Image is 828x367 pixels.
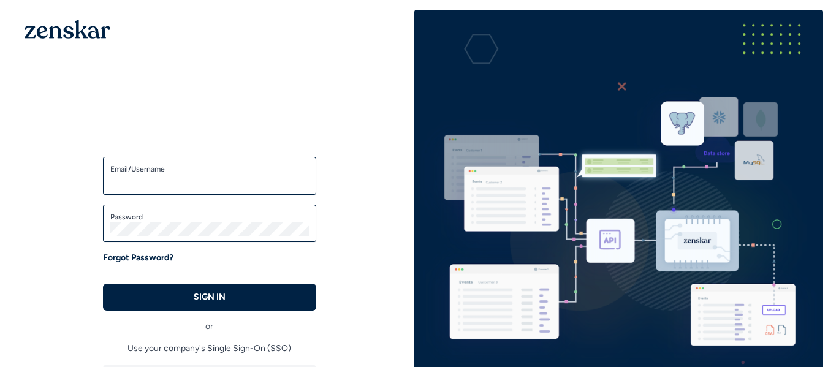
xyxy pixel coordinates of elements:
img: 1OGAJ2xQqyY4LXKgY66KYq0eOWRCkrZdAb3gUhuVAqdWPZE9SRJmCz+oDMSn4zDLXe31Ii730ItAGKgCKgCCgCikA4Av8PJUP... [25,20,110,39]
button: SIGN IN [103,284,316,311]
div: or [103,311,316,333]
p: Use your company's Single Sign-On (SSO) [103,342,316,355]
a: Forgot Password? [103,252,173,264]
label: Email/Username [110,164,309,174]
p: SIGN IN [194,291,226,303]
label: Password [110,212,309,222]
